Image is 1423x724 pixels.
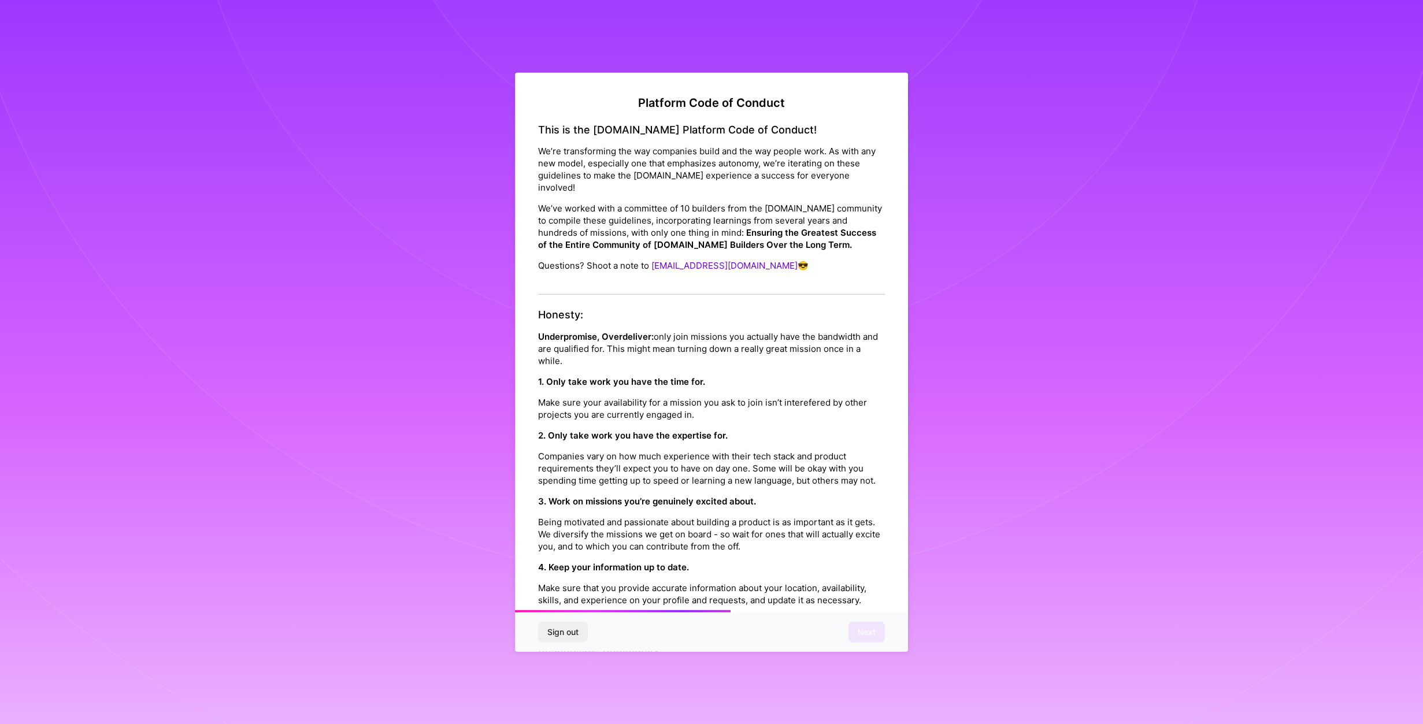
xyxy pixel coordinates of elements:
[651,260,798,271] a: [EMAIL_ADDRESS][DOMAIN_NAME]
[538,396,885,420] p: Make sure your availability for a mission you ask to join isn’t interefered by other projects you...
[538,259,885,272] p: Questions? Shoot a note to 😎
[538,145,885,194] p: We’re transforming the way companies build and the way people work. As with any new model, especi...
[538,227,876,250] strong: Ensuring the Greatest Success of the Entire Community of [DOMAIN_NAME] Builders Over the Long Term.
[538,309,885,321] h4: Honesty:
[538,376,705,387] strong: 1. Only take work you have the time for.
[538,495,756,506] strong: 3. Work on missions you’re genuinely excited about.
[538,450,885,486] p: Companies vary on how much experience with their tech stack and product requirements they’ll expe...
[547,626,579,638] span: Sign out
[538,622,588,643] button: Sign out
[538,123,885,136] h4: This is the [DOMAIN_NAME] Platform Code of Conduct!
[538,330,885,366] p: only join missions you actually have the bandwidth and are qualified for. This might mean turning...
[538,581,885,606] p: Make sure that you provide accurate information about your location, availability, skills, and ex...
[538,331,654,341] strong: Underpromise, Overdeliver:
[538,561,689,572] strong: 4. Keep your information up to date.
[538,95,885,109] h2: Platform Code of Conduct
[538,515,885,552] p: Being motivated and passionate about building a product is as important as it gets. We diversify ...
[538,202,885,251] p: We’ve worked with a committee of 10 builders from the [DOMAIN_NAME] community to compile these gu...
[538,429,728,440] strong: 2. Only take work you have the expertise for.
